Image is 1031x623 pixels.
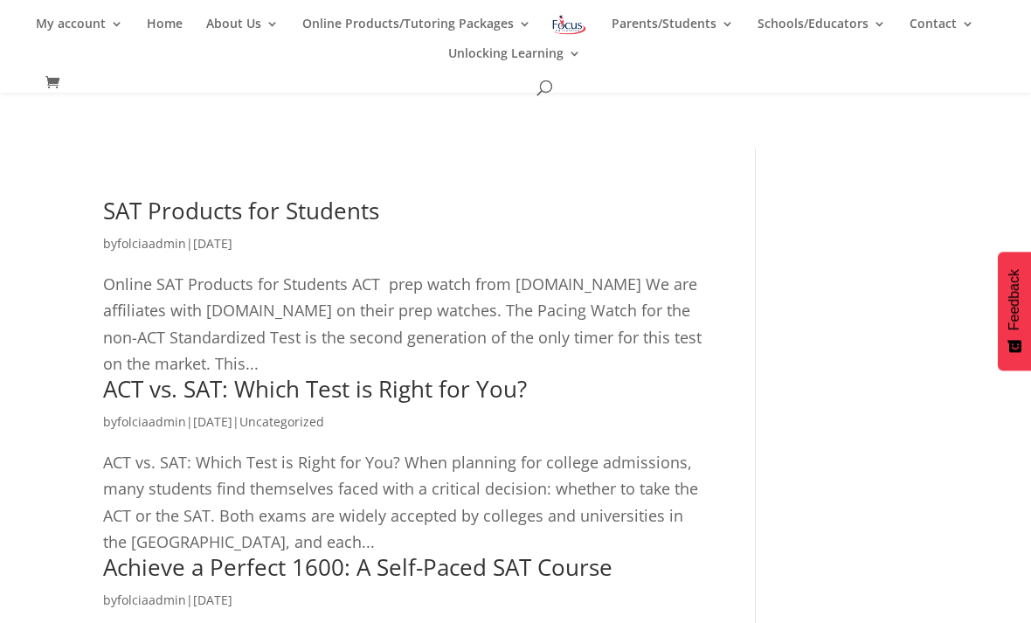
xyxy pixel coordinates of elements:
a: folciaadmin [117,413,186,430]
a: Schools/Educators [758,17,886,47]
a: About Us [206,17,279,47]
span: [DATE] [193,413,232,430]
button: Feedback - Show survey [998,252,1031,370]
a: Contact [910,17,974,47]
a: folciaadmin [117,235,186,252]
p: by | | [103,409,710,449]
a: folciaadmin [117,592,186,608]
article: Online SAT Products for Students ACT prep watch from [DOMAIN_NAME] We are affiliates with [DOMAIN... [103,199,710,377]
a: ACT vs. SAT: Which Test is Right for You? [103,373,527,405]
a: Online Products/Tutoring Packages [302,17,531,47]
p: by | [103,231,710,271]
span: [DATE] [193,235,232,252]
img: Focus on Learning [550,12,587,38]
a: Uncategorized [239,413,324,430]
article: ACT vs. SAT: Which Test is Right for You? When planning for college admissions, many students fin... [103,377,710,556]
span: [DATE] [193,592,232,608]
a: SAT Products for Students [103,195,379,226]
a: Unlocking Learning [448,47,581,77]
a: Parents/Students [612,17,734,47]
span: Feedback [1007,269,1022,330]
a: My account [36,17,123,47]
a: Home [147,17,183,47]
a: Achieve a Perfect 1600: A Self-Paced SAT Course [103,551,612,583]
